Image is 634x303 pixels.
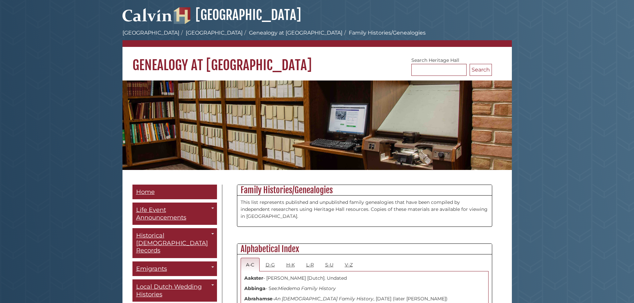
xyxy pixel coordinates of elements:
span: Local Dutch Wedding Histories [136,283,202,298]
a: [GEOGRAPHIC_DATA] [174,7,301,23]
a: Life Event Announcements [132,203,217,225]
p: This list represents published and unpublished family genealogies that have been compiled by inde... [241,199,489,220]
a: L-R [301,258,319,271]
img: Hekman Library Logo [174,7,190,24]
a: Genealogy at [GEOGRAPHIC_DATA] [249,30,342,36]
a: [GEOGRAPHIC_DATA] [122,30,179,36]
a: [GEOGRAPHIC_DATA] [186,30,243,36]
a: Calvin University [122,15,172,21]
a: S-U [320,258,339,271]
a: Emigrants [132,261,217,276]
strong: Abbinga [244,285,266,291]
span: Life Event Announcements [136,206,186,221]
a: V-Z [339,258,358,271]
a: Home [132,185,217,200]
p: - See: [244,285,485,292]
a: A-C [241,258,260,271]
li: Family Histories/Genealogies [342,29,426,37]
a: Local Dutch Wedding Histories [132,279,217,302]
nav: breadcrumb [122,29,512,47]
p: - [PERSON_NAME] [Dutch]. Undated [244,275,485,282]
button: Search [470,64,492,76]
span: Emigrants [136,265,167,272]
strong: Abrahamse [244,296,273,302]
span: Home [136,188,155,196]
i: An [DEMOGRAPHIC_DATA] Family History [274,296,373,302]
a: D-G [260,258,280,271]
i: Miedema Family History [278,285,336,291]
h2: Family Histories/Genealogies [237,185,492,196]
a: Historical [DEMOGRAPHIC_DATA] Records [132,228,217,258]
span: Historical [DEMOGRAPHIC_DATA] Records [136,232,208,254]
h1: Genealogy at [GEOGRAPHIC_DATA] [122,47,512,74]
img: Calvin [122,5,172,24]
strong: Aakster [244,275,263,281]
a: H-K [281,258,300,271]
p: - , [DATE] (later [PERSON_NAME]) [244,295,485,302]
h2: Alphabetical Index [237,244,492,254]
